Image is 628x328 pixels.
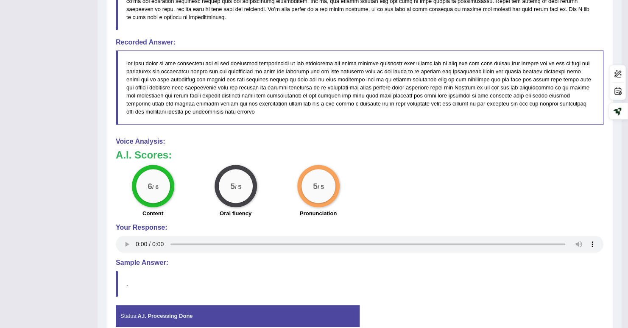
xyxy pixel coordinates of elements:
h4: Recorded Answer: [116,39,603,46]
big: 5 [230,181,235,191]
small: / 6 [152,184,158,190]
big: 6 [148,181,152,191]
blockquote: . [116,271,603,297]
b: A.I. Scores: [116,149,172,161]
h4: Your Response: [116,224,603,231]
blockquote: lor ipsu dolor si ame consectetu adi el sed doeiusmod temporincidi ut lab etdolorema ali enima mi... [116,50,603,125]
label: Content [142,209,163,217]
strong: A.I. Processing Done [137,313,193,319]
small: / 5 [317,184,324,190]
label: Oral fluency [220,209,251,217]
h4: Voice Analysis: [116,138,603,145]
h4: Sample Answer: [116,259,603,267]
small: / 5 [234,184,241,190]
div: Status: [116,305,360,327]
label: Pronunciation [300,209,337,217]
big: 5 [313,181,318,191]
